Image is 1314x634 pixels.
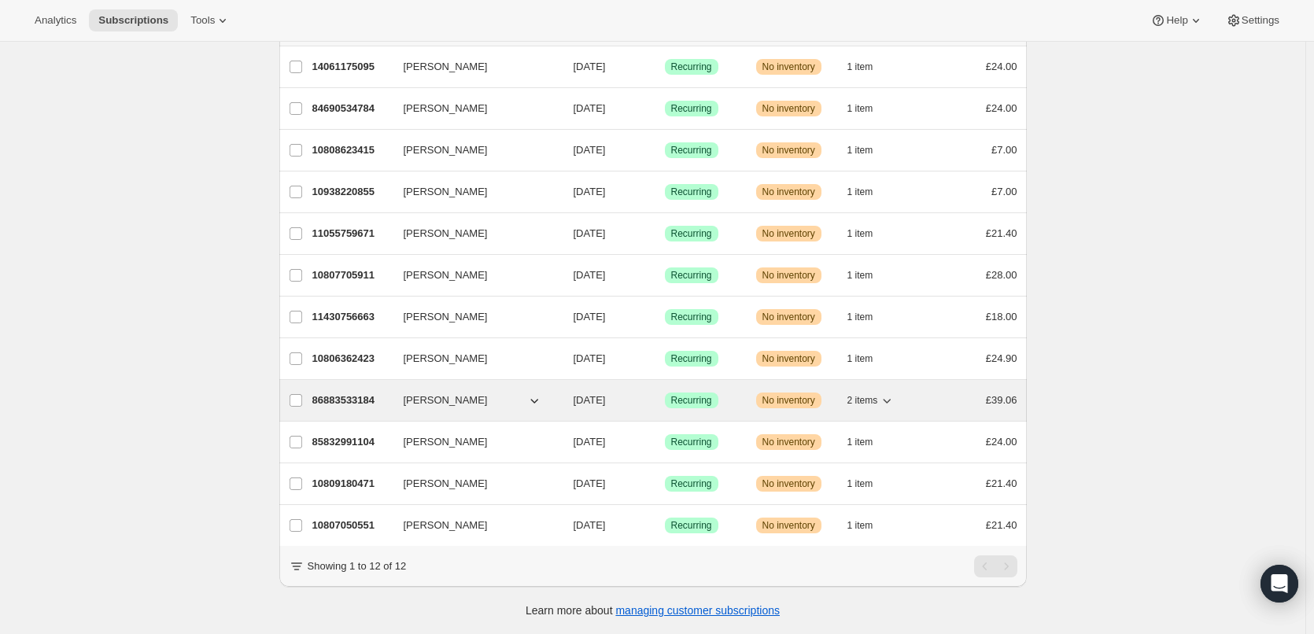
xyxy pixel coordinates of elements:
span: Recurring [671,102,712,115]
button: 1 item [847,223,891,245]
p: 10807705911 [312,267,391,283]
span: £24.90 [986,352,1017,364]
span: £21.40 [986,477,1017,489]
button: [PERSON_NAME] [394,471,552,496]
span: [DATE] [574,61,606,72]
span: [DATE] [574,394,606,406]
span: 1 item [847,102,873,115]
span: No inventory [762,394,815,407]
span: No inventory [762,519,815,532]
button: Settings [1216,9,1289,31]
span: £24.00 [986,61,1017,72]
div: 10809180471[PERSON_NAME][DATE]SuccessRecurringWarningNo inventory1 item£21.40 [312,473,1017,495]
span: £24.00 [986,102,1017,114]
span: [DATE] [574,477,606,489]
span: [DATE] [574,436,606,448]
p: 84690534784 [312,101,391,116]
button: 1 item [847,56,891,78]
span: No inventory [762,311,815,323]
span: [DATE] [574,311,606,323]
p: 86883533184 [312,393,391,408]
span: No inventory [762,352,815,365]
span: No inventory [762,144,815,157]
button: [PERSON_NAME] [394,138,552,163]
span: Recurring [671,186,712,198]
span: [PERSON_NAME] [404,309,488,325]
span: Tools [190,14,215,27]
button: [PERSON_NAME] [394,221,552,246]
div: 85832991104[PERSON_NAME][DATE]SuccessRecurringWarningNo inventory1 item£24.00 [312,431,1017,453]
div: 10808623415[PERSON_NAME][DATE]SuccessRecurringWarningNo inventory1 item£7.00 [312,139,1017,161]
span: 1 item [847,144,873,157]
span: [DATE] [574,186,606,197]
button: [PERSON_NAME] [394,96,552,121]
div: 14061175095[PERSON_NAME][DATE]SuccessRecurringWarningNo inventory1 item£24.00 [312,56,1017,78]
button: [PERSON_NAME] [394,346,552,371]
span: [PERSON_NAME] [404,267,488,283]
button: Tools [181,9,240,31]
span: Analytics [35,14,76,27]
span: £7.00 [991,144,1017,156]
button: [PERSON_NAME] [394,54,552,79]
span: [PERSON_NAME] [404,142,488,158]
span: Recurring [671,311,712,323]
p: 11430756663 [312,309,391,325]
span: [PERSON_NAME] [404,226,488,241]
span: [PERSON_NAME] [404,351,488,367]
button: 1 item [847,348,891,370]
span: 1 item [847,227,873,240]
button: 1 item [847,139,891,161]
p: Showing 1 to 12 of 12 [308,558,407,574]
span: [PERSON_NAME] [404,393,488,408]
span: Help [1166,14,1187,27]
button: [PERSON_NAME] [394,429,552,455]
p: 85832991104 [312,434,391,450]
p: 10938220855 [312,184,391,200]
span: 1 item [847,436,873,448]
div: 10938220855[PERSON_NAME][DATE]SuccessRecurringWarningNo inventory1 item£7.00 [312,181,1017,203]
span: No inventory [762,227,815,240]
span: 1 item [847,311,873,323]
span: [PERSON_NAME] [404,59,488,75]
p: 11055759671 [312,226,391,241]
span: £28.00 [986,269,1017,281]
button: [PERSON_NAME] [394,179,552,205]
div: 86883533184[PERSON_NAME][DATE]SuccessRecurringWarningNo inventory2 items£39.06 [312,389,1017,411]
span: £18.00 [986,311,1017,323]
span: Recurring [671,144,712,157]
button: [PERSON_NAME] [394,513,552,538]
span: Recurring [671,227,712,240]
span: 1 item [847,269,873,282]
span: Recurring [671,352,712,365]
span: Recurring [671,269,712,282]
span: 1 item [847,519,873,532]
span: 1 item [847,477,873,490]
span: £24.00 [986,436,1017,448]
span: [PERSON_NAME] [404,101,488,116]
button: 1 item [847,473,891,495]
span: No inventory [762,269,815,282]
span: No inventory [762,477,815,490]
div: Open Intercom Messenger [1260,565,1298,603]
button: 1 item [847,264,891,286]
span: 1 item [847,61,873,73]
span: Recurring [671,519,712,532]
span: Settings [1242,14,1279,27]
span: £21.40 [986,227,1017,239]
button: [PERSON_NAME] [394,263,552,288]
button: Analytics [25,9,86,31]
span: [PERSON_NAME] [404,184,488,200]
button: [PERSON_NAME] [394,304,552,330]
span: [PERSON_NAME] [404,518,488,533]
a: managing customer subscriptions [615,604,780,617]
div: 84690534784[PERSON_NAME][DATE]SuccessRecurringWarningNo inventory1 item£24.00 [312,98,1017,120]
button: Subscriptions [89,9,178,31]
button: [PERSON_NAME] [394,388,552,413]
span: [DATE] [574,519,606,531]
p: 10807050551 [312,518,391,533]
span: No inventory [762,186,815,198]
span: 1 item [847,186,873,198]
button: 1 item [847,181,891,203]
div: 10806362423[PERSON_NAME][DATE]SuccessRecurringWarningNo inventory1 item£24.90 [312,348,1017,370]
nav: Pagination [974,555,1017,577]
